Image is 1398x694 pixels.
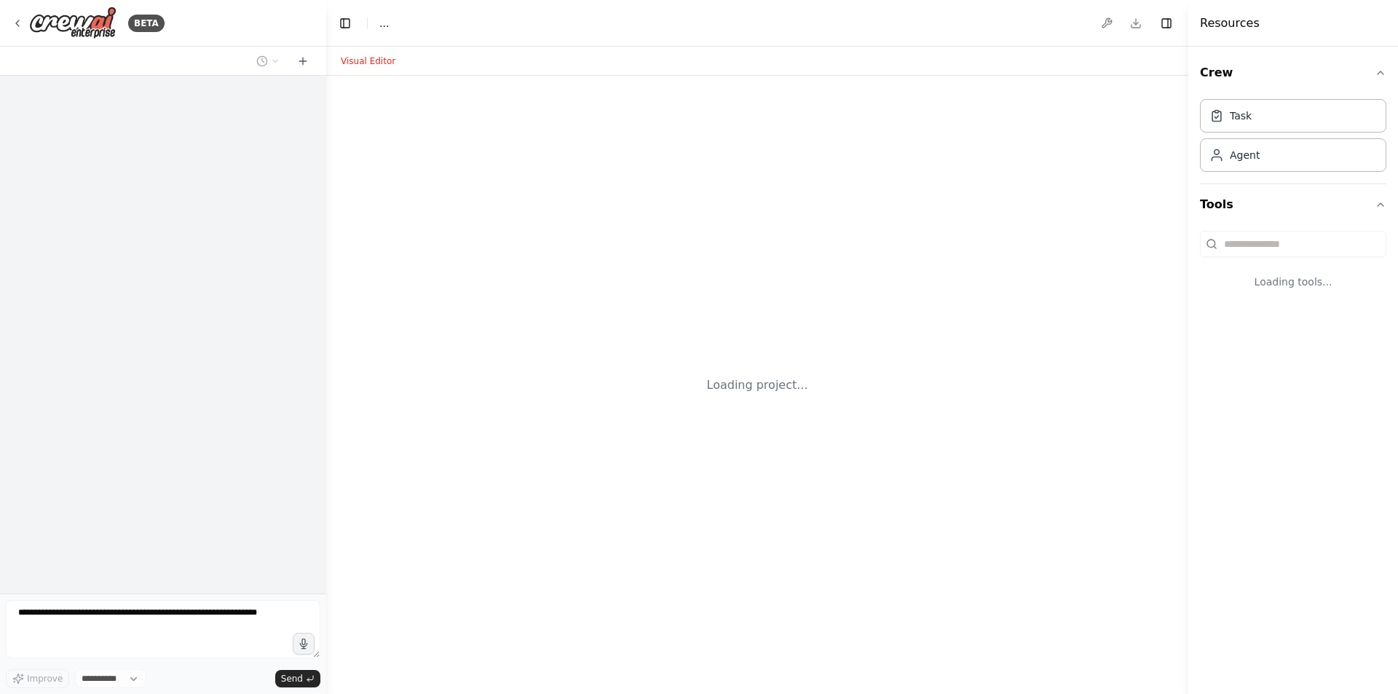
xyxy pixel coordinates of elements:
[291,52,315,70] button: Start a new chat
[1230,109,1252,123] div: Task
[293,633,315,655] button: Click to speak your automation idea
[335,13,355,33] button: Hide left sidebar
[1200,15,1260,32] h4: Resources
[1200,225,1386,312] div: Tools
[379,16,389,31] span: ...
[29,7,116,39] img: Logo
[27,673,63,685] span: Improve
[1200,52,1386,93] button: Crew
[6,669,69,688] button: Improve
[332,52,404,70] button: Visual Editor
[250,52,285,70] button: Switch to previous chat
[1200,93,1386,184] div: Crew
[1156,13,1177,33] button: Hide right sidebar
[275,670,320,687] button: Send
[707,376,808,394] div: Loading project...
[1200,263,1386,301] div: Loading tools...
[281,673,303,685] span: Send
[1200,184,1386,225] button: Tools
[379,16,389,31] nav: breadcrumb
[128,15,165,32] div: BETA
[1230,148,1260,162] div: Agent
